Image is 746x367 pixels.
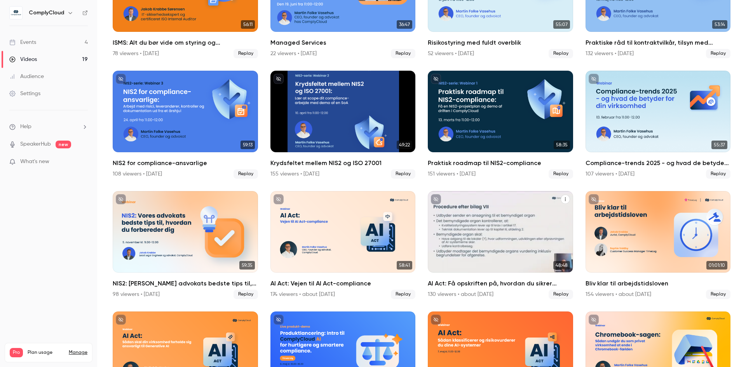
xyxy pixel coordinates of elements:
h2: Compliance-trends 2025 - og hvad de betyder for din virksomhed [586,158,731,168]
button: unpublished [116,315,126,325]
span: 56:11 [241,20,255,29]
h2: Krydsfeltet mellem NIS2 og ISO 27001 [270,158,416,168]
button: unpublished [274,194,284,204]
div: 98 viewers • [DATE] [113,290,160,298]
span: Replay [391,169,415,179]
li: Praktisk roadmap til NIS2-compliance [428,71,573,179]
span: What's new [20,158,49,166]
li: help-dropdown-opener [9,123,88,131]
span: Replay [706,169,730,179]
span: Replay [549,49,573,58]
div: 130 viewers • about [DATE] [428,290,493,298]
button: unpublished [116,194,126,204]
a: 59:35NIS2: [PERSON_NAME] advokats bedste tips til, hvordan du forbereder dig98 viewers • [DATE]Re... [113,191,258,299]
a: 01:01:10Bliv klar til arbejdstidsloven154 viewers • about [DATE]Replay [586,191,731,299]
span: Replay [706,290,730,299]
button: unpublished [589,74,599,84]
button: unpublished [431,74,441,84]
span: Replay [549,290,573,299]
span: 59:35 [239,261,255,270]
h2: Bliv klar til arbejdstidsloven [586,279,731,288]
span: Plan usage [28,350,64,356]
span: 36:47 [397,20,412,29]
span: Replay [391,290,415,299]
span: Replay [234,290,258,299]
span: Help [20,123,31,131]
div: 151 viewers • [DATE] [428,170,476,178]
span: 01:01:10 [706,261,727,270]
li: NIS2: Vores advokats bedste tips til, hvordan du forbereder dig [113,191,258,299]
a: 58:41AI Act: Vejen til AI Act-compliance174 viewers • about [DATE]Replay [270,191,416,299]
span: Replay [549,169,573,179]
span: 49:22 [397,141,412,149]
span: Replay [234,169,258,179]
h2: Praktiske råd til kontraktvilkår, tilsyn med leverandører og styring af risici i forsyningskæden ... [586,38,731,47]
button: unpublished [274,315,284,325]
h2: Managed Services [270,38,416,47]
span: 55:07 [553,20,570,29]
li: Krydsfeltet mellem NIS2 og ISO 27001 [270,71,416,179]
a: 49:22Krydsfeltet mellem NIS2 og ISO 27001155 viewers • [DATE]Replay [270,71,416,179]
a: 48:48AI Act: Få opskriften på, hvordan du sikrer dokumentation og transparens af jeres AI Act-com... [428,191,573,299]
div: 154 viewers • about [DATE] [586,290,651,298]
h2: Praktisk roadmap til NIS2-compliance [428,158,573,168]
div: Audience [9,73,44,80]
button: unpublished [431,194,441,204]
li: AI Act: Vejen til AI Act-compliance [270,191,416,299]
h2: NIS2 for compliance-ansvarlige [113,158,258,168]
div: Videos [9,56,37,63]
h2: AI Act: Vejen til AI Act-compliance [270,279,416,288]
span: Replay [391,49,415,58]
div: 155 viewers • [DATE] [270,170,319,178]
span: 58:35 [554,141,570,149]
a: Manage [69,350,87,356]
div: 108 viewers • [DATE] [113,170,162,178]
a: 59:13NIS2 for compliance-ansvarlige108 viewers • [DATE]Replay [113,71,258,179]
li: AI Act: Få opskriften på, hvordan du sikrer dokumentation og transparens af jeres AI Act-compliance [428,191,573,299]
h2: Risikostyring med fuldt overblik [428,38,573,47]
div: 78 viewers • [DATE] [113,50,159,57]
span: 53:14 [712,20,727,29]
div: 107 viewers • [DATE] [586,170,634,178]
button: unpublished [274,74,284,84]
h2: AI Act: Få opskriften på, hvordan du sikrer dokumentation og transparens af jeres AI Act-compliance [428,279,573,288]
a: SpeakerHub [20,140,51,148]
h2: NIS2: [PERSON_NAME] advokats bedste tips til, hvordan du forbereder dig [113,279,258,288]
li: Compliance-trends 2025 - og hvad de betyder for din virksomhed [586,71,731,179]
span: 59:13 [241,141,255,149]
span: 48:48 [553,261,570,270]
div: 132 viewers • [DATE] [586,50,634,57]
div: Settings [9,90,40,97]
h2: ISMS: Alt du bør vide om styring og dokumentation af informationssikkerhed [113,38,258,47]
a: 58:35Praktisk roadmap til NIS2-compliance151 viewers • [DATE]Replay [428,71,573,179]
h6: ComplyCloud [29,9,64,17]
button: unpublished [431,315,441,325]
span: 55:37 [711,141,727,149]
a: 55:37Compliance-trends 2025 - og hvad de betyder for din virksomhed107 viewers • [DATE]Replay [586,71,731,179]
div: 52 viewers • [DATE] [428,50,474,57]
span: 58:41 [397,261,412,270]
div: 22 viewers • [DATE] [270,50,317,57]
span: Replay [706,49,730,58]
span: Pro [10,348,23,357]
li: Bliv klar til arbejdstidsloven [586,191,731,299]
button: unpublished [116,74,126,84]
div: Events [9,38,36,46]
button: unpublished [589,315,599,325]
button: unpublished [589,194,599,204]
div: 174 viewers • about [DATE] [270,290,335,298]
img: ComplyCloud [10,7,22,19]
li: NIS2 for compliance-ansvarlige [113,71,258,179]
span: new [56,141,71,148]
span: Replay [234,49,258,58]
